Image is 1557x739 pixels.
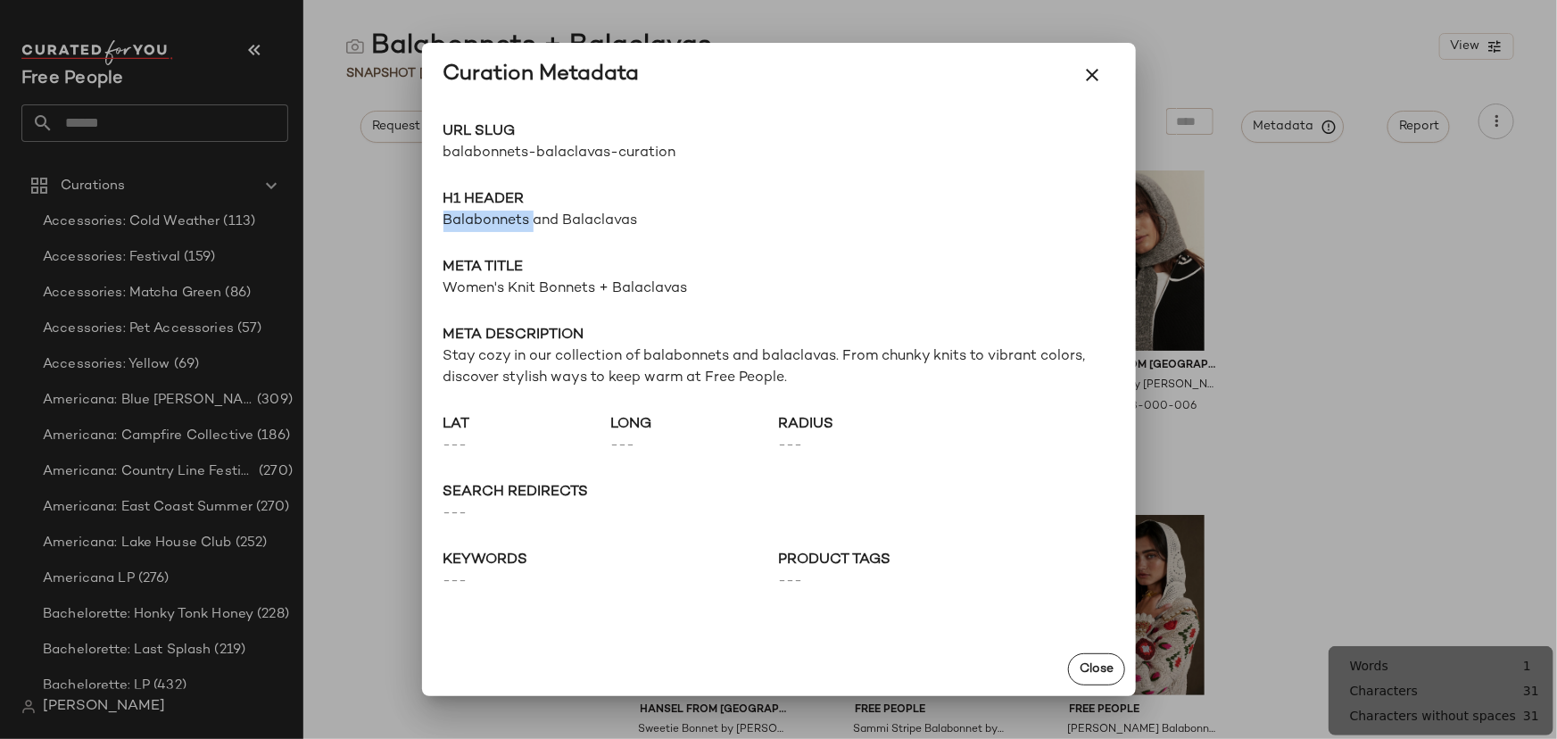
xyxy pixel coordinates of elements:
[443,571,779,593] span: ---
[1079,662,1114,677] span: Close
[443,436,611,457] span: ---
[779,571,1114,593] span: ---
[443,189,1114,211] span: H1 Header
[443,503,1114,525] span: ---
[779,550,1114,571] span: Product Tags
[1068,653,1125,685] button: Close
[779,414,947,436] span: radius
[443,143,779,164] span: balabonnets-balaclavas-curation
[443,257,1114,278] span: Meta title
[443,346,1114,389] span: Stay cozy in our collection of balabonnets and balaclavas. From chunky knits to vibrant colors, d...
[443,211,1114,232] span: Balabonnets and Balaclavas
[443,61,640,89] div: Curation Metadata
[779,436,947,457] span: ---
[443,325,1114,346] span: Meta description
[611,436,779,457] span: ---
[443,414,611,436] span: lat
[443,121,779,143] span: URL Slug
[443,550,779,571] span: keywords
[443,278,1114,300] span: Women's Knit Bonnets + Balaclavas
[611,414,779,436] span: long
[443,482,1114,503] span: search redirects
